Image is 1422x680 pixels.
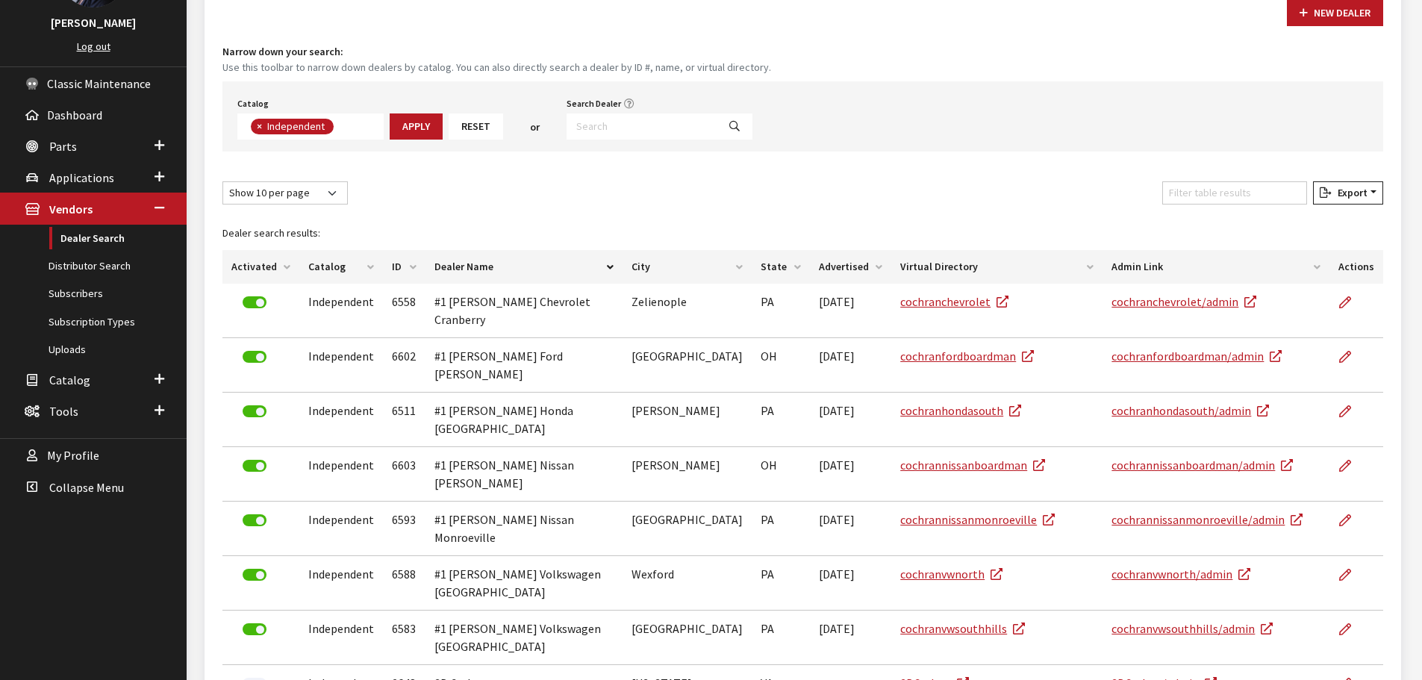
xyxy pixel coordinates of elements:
[1313,181,1383,205] button: Export
[623,611,752,665] td: [GEOGRAPHIC_DATA]
[900,349,1034,364] a: cochranfordboardman
[1111,294,1256,309] a: cochranchevrolet/admin
[257,119,262,133] span: ×
[49,202,93,217] span: Vendors
[1103,250,1329,284] th: Admin Link: activate to sort column ascending
[47,76,151,91] span: Classic Maintenance
[222,44,1383,60] h4: Narrow down your search:
[623,250,752,284] th: City: activate to sort column ascending
[243,569,266,581] label: Deactivate Dealer
[49,404,78,419] span: Tools
[49,372,90,387] span: Catalog
[425,250,623,284] th: Dealer Name: activate to sort column descending
[623,447,752,502] td: [PERSON_NAME]
[266,119,328,133] span: Independent
[383,338,425,393] td: 6602
[752,393,809,447] td: PA
[243,623,266,635] label: Deactivate Dealer
[47,449,99,464] span: My Profile
[1338,447,1364,484] a: Edit Dealer
[251,119,266,134] button: Remove item
[251,119,334,134] li: Independent
[752,502,809,556] td: PA
[243,351,266,363] label: Deactivate Dealer
[299,284,383,338] td: Independent
[1111,458,1293,472] a: cochrannissanboardman/admin
[900,294,1008,309] a: cochranchevrolet
[383,502,425,556] td: 6593
[900,403,1021,418] a: cochranhondasouth
[383,250,425,284] th: ID: activate to sort column ascending
[623,502,752,556] td: [GEOGRAPHIC_DATA]
[47,107,102,122] span: Dashboard
[449,113,503,140] button: Reset
[222,60,1383,75] small: Use this toolbar to narrow down dealers by catalog. You can also directly search a dealer by ID #...
[337,121,346,134] textarea: Search
[243,514,266,526] label: Deactivate Dealer
[383,393,425,447] td: 6511
[810,284,891,338] td: [DATE]
[15,13,172,31] h3: [PERSON_NAME]
[900,567,1002,581] a: cochranvwnorth
[1111,621,1273,636] a: cochranvwsouthhills/admin
[530,119,540,135] span: or
[49,170,114,185] span: Applications
[299,338,383,393] td: Independent
[299,611,383,665] td: Independent
[425,393,623,447] td: #1 [PERSON_NAME] Honda [GEOGRAPHIC_DATA]
[299,556,383,611] td: Independent
[299,393,383,447] td: Independent
[567,97,621,110] label: Search Dealer
[243,405,266,417] label: Deactivate Dealer
[810,502,891,556] td: [DATE]
[567,113,717,140] input: Search
[1332,186,1368,199] span: Export
[623,556,752,611] td: Wexford
[752,447,809,502] td: OH
[299,250,383,284] th: Catalog: activate to sort column ascending
[243,296,266,308] label: Deactivate Dealer
[752,250,809,284] th: State: activate to sort column ascending
[383,447,425,502] td: 6603
[1338,556,1364,593] a: Edit Dealer
[1111,567,1250,581] a: cochranvwnorth/admin
[222,250,299,284] th: Activated: activate to sort column ascending
[49,139,77,154] span: Parts
[243,460,266,472] label: Deactivate Dealer
[752,556,809,611] td: PA
[810,250,891,284] th: Advertised: activate to sort column ascending
[425,447,623,502] td: #1 [PERSON_NAME] Nissan [PERSON_NAME]
[900,458,1045,472] a: cochrannissanboardman
[752,611,809,665] td: PA
[1338,393,1364,430] a: Edit Dealer
[1338,284,1364,321] a: Edit Dealer
[752,338,809,393] td: OH
[810,393,891,447] td: [DATE]
[237,113,384,140] span: Select
[1111,403,1269,418] a: cochranhondasouth/admin
[891,250,1103,284] th: Virtual Directory: activate to sort column ascending
[425,502,623,556] td: #1 [PERSON_NAME] Nissan Monroeville
[900,621,1025,636] a: cochranvwsouthhills
[810,338,891,393] td: [DATE]
[383,611,425,665] td: 6583
[425,556,623,611] td: #1 [PERSON_NAME] Volkswagen [GEOGRAPHIC_DATA]
[1338,502,1364,539] a: Edit Dealer
[900,512,1055,527] a: cochrannissanmonroeville
[383,284,425,338] td: 6558
[77,40,110,53] a: Log out
[237,97,269,110] label: Catalog
[222,216,1383,250] caption: Dealer search results:
[810,556,891,611] td: [DATE]
[390,113,443,140] button: Apply
[623,393,752,447] td: [PERSON_NAME]
[623,338,752,393] td: [GEOGRAPHIC_DATA]
[299,502,383,556] td: Independent
[1111,349,1282,364] a: cochranfordboardman/admin
[49,480,124,495] span: Collapse Menu
[810,447,891,502] td: [DATE]
[425,284,623,338] td: #1 [PERSON_NAME] Chevrolet Cranberry
[1338,338,1364,375] a: Edit Dealer
[717,113,752,140] button: Search
[425,611,623,665] td: #1 [PERSON_NAME] Volkswagen [GEOGRAPHIC_DATA]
